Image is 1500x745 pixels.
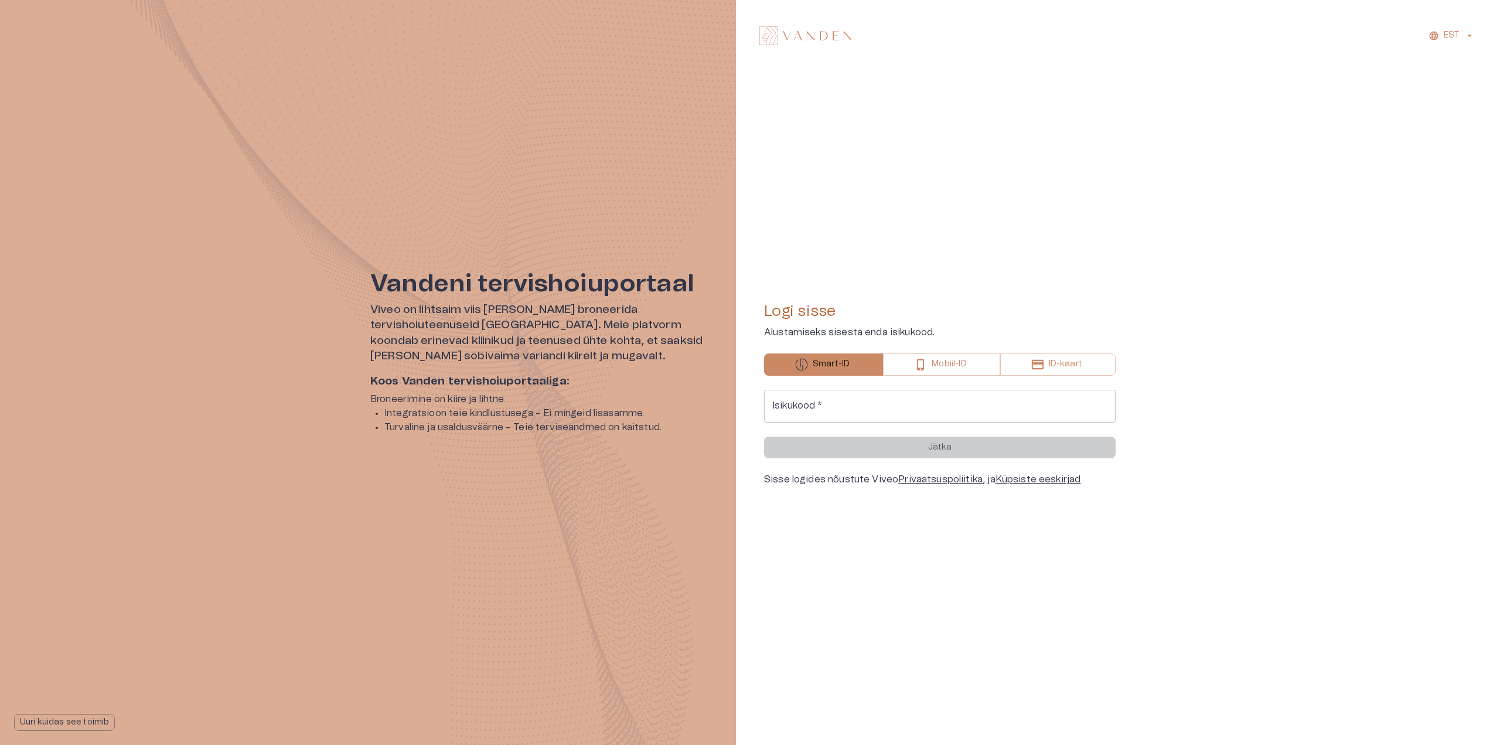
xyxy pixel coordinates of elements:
[764,302,1116,321] h4: Logi sisse
[1000,353,1116,376] button: ID-kaart
[1049,358,1082,370] p: ID-kaart
[764,325,1116,339] p: Alustamiseks sisesta enda isikukood.
[759,26,851,45] img: Vanden logo
[813,358,850,370] p: Smart-ID
[883,353,1000,376] button: Mobiil-ID
[1409,692,1500,724] iframe: Help widget launcher
[764,353,883,376] button: Smart-ID
[20,716,109,729] p: Uuri kuidas see toimib
[1427,27,1477,44] button: EST
[898,475,983,484] a: Privaatsuspoliitika
[996,475,1081,484] a: Küpsiste eeskirjad
[764,472,1116,487] div: Sisse logides nõustute Viveo , ja
[932,358,966,370] p: Mobiil-ID
[1444,29,1460,42] p: EST
[14,714,115,731] button: Uuri kuidas see toimib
